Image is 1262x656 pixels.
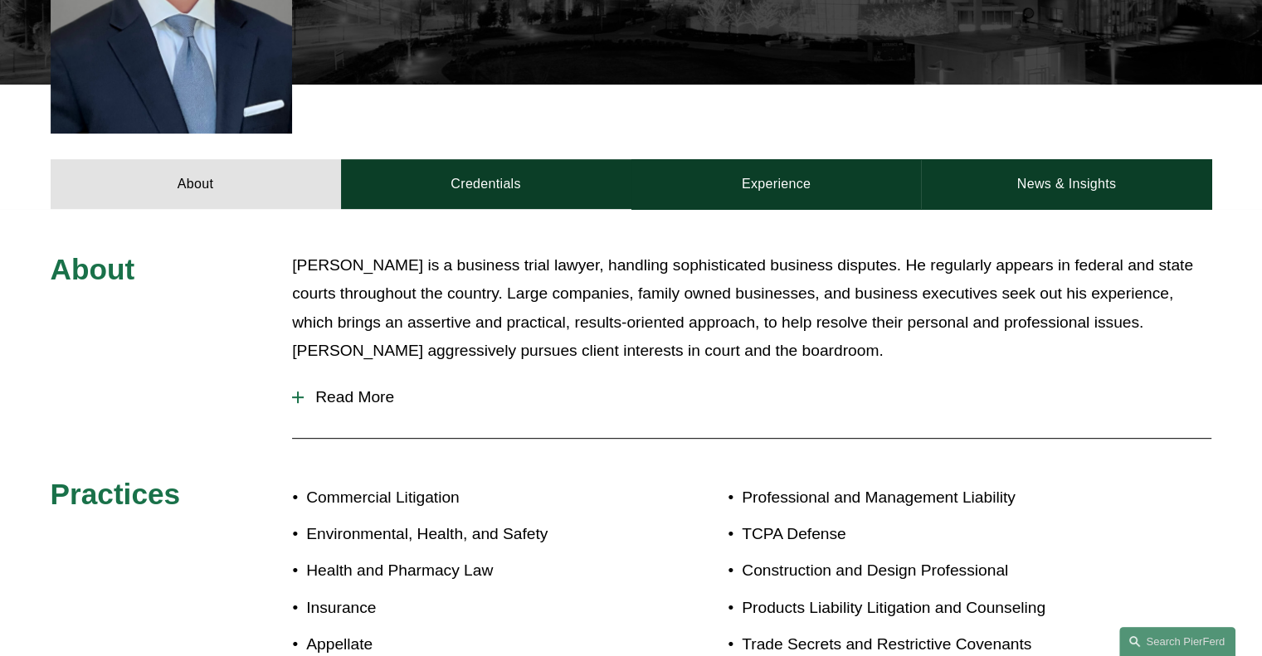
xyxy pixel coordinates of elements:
a: Search this site [1119,627,1235,656]
p: Environmental, Health, and Safety [306,520,631,549]
span: About [51,253,135,285]
a: About [51,159,341,209]
p: Commercial Litigation [306,483,631,513]
a: News & Insights [921,159,1211,209]
span: Practices [51,478,181,510]
span: Read More [304,388,1211,406]
p: [PERSON_NAME] is a business trial lawyer, handling sophisticated business disputes. He regularly ... [292,251,1211,366]
p: TCPA Defense [742,520,1115,549]
p: Professional and Management Liability [742,483,1115,513]
p: Construction and Design Professional [742,556,1115,586]
p: Products Liability Litigation and Counseling [742,594,1115,623]
p: Insurance [306,594,631,623]
a: Experience [631,159,922,209]
button: Read More [292,376,1211,419]
p: Health and Pharmacy Law [306,556,631,586]
a: Credentials [341,159,631,209]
